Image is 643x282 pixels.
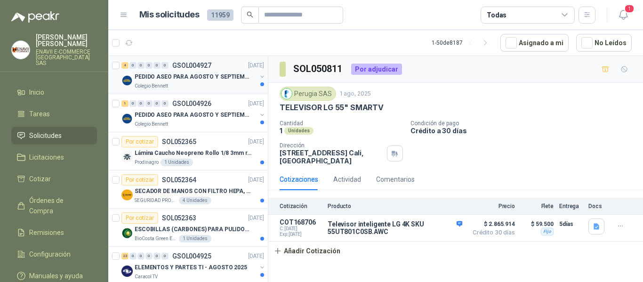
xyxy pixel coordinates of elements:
[11,245,97,263] a: Configuración
[121,60,266,90] a: 4 0 0 0 0 0 GSOL004927[DATE] Company LogoPEDIDO ASEO PARA AGOSTO Y SEPTIEMBRE 2Colegio Bennett
[135,263,247,272] p: ELEMENTOS Y PARTES TI - AGOSTO 2025
[108,170,268,209] a: Por cotizarSOL052364[DATE] Company LogoSECADOR DE MANOS CON FILTRO HEPA, SECADO RAPIDOSEGURIDAD P...
[11,148,97,166] a: Licitaciones
[162,215,196,221] p: SOL052363
[29,271,83,281] span: Manuales y ayuda
[521,218,554,230] p: $ 59.500
[432,35,493,50] div: 1 - 50 de 8187
[135,149,252,158] p: Lámina Caucho Neopreno Rollo 1/8 3mm rollo x 10M
[29,109,50,119] span: Tareas
[29,249,71,259] span: Configuración
[108,132,268,170] a: Por cotizarSOL052365[DATE] Company LogoLámina Caucho Neopreno Rollo 1/8 3mm rollo x 10MProdinagro...
[207,9,233,21] span: 11959
[179,197,211,204] div: 4 Unidades
[11,224,97,242] a: Remisiones
[135,121,168,128] p: Colegio Bennett
[121,98,266,128] a: 1 0 0 0 0 0 GSOL004926[DATE] Company LogoPEDIDO ASEO PARA AGOSTO Y SEPTIEMBREColegio Bennett
[500,34,569,52] button: Asignado a mi
[29,227,64,238] span: Remisiones
[135,197,177,204] p: SEGURIDAD PROVISER LTDA
[280,120,403,127] p: Cantidad
[280,149,383,165] p: [STREET_ADDRESS] Cali , [GEOGRAPHIC_DATA]
[172,100,211,107] p: GSOL004926
[161,62,169,69] div: 0
[129,62,137,69] div: 0
[376,174,415,185] div: Comentarios
[121,212,158,224] div: Por cotizar
[293,62,344,76] h3: SOL050811
[145,253,153,259] div: 0
[36,34,97,47] p: [PERSON_NAME] [PERSON_NAME]
[248,61,264,70] p: [DATE]
[153,62,161,69] div: 0
[172,62,211,69] p: GSOL004927
[559,218,583,230] p: 5 días
[121,75,133,86] img: Company Logo
[135,73,252,81] p: PEDIDO ASEO PARA AGOSTO Y SEPTIEMBRE 2
[280,203,322,209] p: Cotización
[135,111,252,120] p: PEDIDO ASEO PARA AGOSTO Y SEPTIEMBRE
[121,266,133,277] img: Company Logo
[135,187,252,196] p: SECADOR DE MANOS CON FILTRO HEPA, SECADO RAPIDO
[410,120,639,127] p: Condición de pago
[137,100,145,107] div: 0
[121,136,158,147] div: Por cotizar
[11,83,97,101] a: Inicio
[351,64,402,75] div: Por adjudicar
[328,220,462,235] p: Televisor inteligente LG 4K SKU 55UT801C0SB.AWC
[139,8,200,22] h1: Mis solicitudes
[179,235,211,242] div: 1 Unidades
[248,99,264,108] p: [DATE]
[280,87,336,101] div: Perugia SAS
[11,105,97,123] a: Tareas
[12,41,30,59] img: Company Logo
[29,130,62,141] span: Solicitudes
[281,89,292,99] img: Company Logo
[11,127,97,145] a: Solicitudes
[248,176,264,185] p: [DATE]
[172,253,211,259] p: GSOL004925
[280,174,318,185] div: Cotizaciones
[615,7,632,24] button: 1
[129,253,137,259] div: 0
[268,242,346,260] button: Añadir Cotización
[248,214,264,223] p: [DATE]
[410,127,639,135] p: Crédito a 30 días
[121,174,158,185] div: Por cotizar
[248,137,264,146] p: [DATE]
[137,253,145,259] div: 0
[135,82,168,90] p: Colegio Bennett
[121,151,133,162] img: Company Logo
[135,225,252,234] p: ESCOBILLAS (CARBONES) PARA PULIDORA DEWALT
[280,218,322,226] p: COT168706
[145,62,153,69] div: 0
[161,159,193,166] div: 1 Unidades
[121,250,266,281] a: 23 0 0 0 0 0 GSOL004925[DATE] Company LogoELEMENTOS Y PARTES TI - AGOSTO 2025Caracol TV
[280,232,322,237] span: Exp: [DATE]
[121,253,129,259] div: 23
[11,192,97,220] a: Órdenes de Compra
[121,100,129,107] div: 1
[11,11,59,23] img: Logo peakr
[468,218,515,230] span: $ 2.865.914
[153,100,161,107] div: 0
[624,4,635,13] span: 1
[280,226,322,232] span: C: [DATE]
[487,10,506,20] div: Todas
[340,89,371,98] p: 1 ago, 2025
[29,152,64,162] span: Licitaciones
[135,235,177,242] p: BioCosta Green Energy S.A.S
[247,11,253,18] span: search
[29,195,88,216] span: Órdenes de Compra
[36,49,97,66] p: ENAVII E-COMMERCE [GEOGRAPHIC_DATA] SAS
[161,100,169,107] div: 0
[588,203,607,209] p: Docs
[468,230,515,235] span: Crédito 30 días
[328,203,462,209] p: Producto
[162,138,196,145] p: SOL052365
[29,174,51,184] span: Cotizar
[129,100,137,107] div: 0
[121,189,133,201] img: Company Logo
[280,142,383,149] p: Dirección
[121,227,133,239] img: Company Logo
